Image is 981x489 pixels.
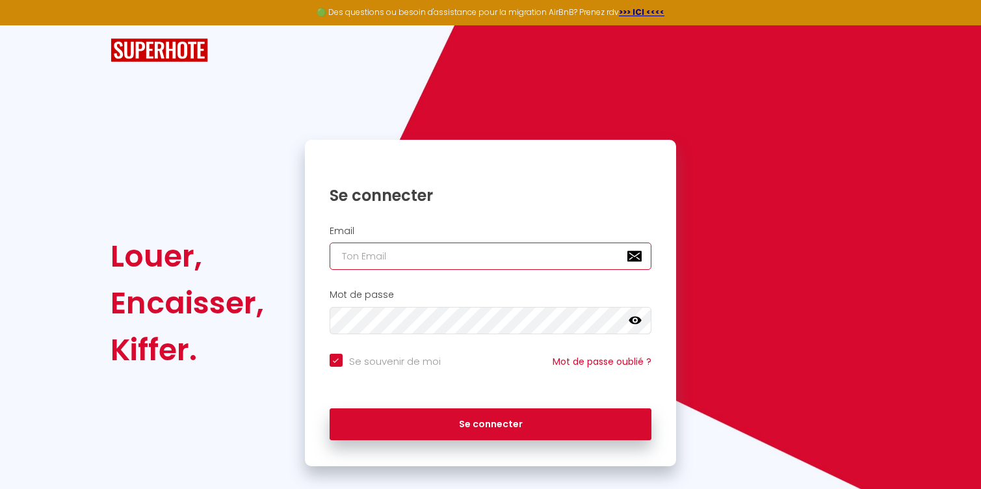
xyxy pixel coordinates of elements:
a: >>> ICI <<<< [619,7,664,18]
div: Louer, [111,233,264,280]
div: Kiffer. [111,326,264,373]
img: SuperHote logo [111,38,208,62]
input: Ton Email [330,243,652,270]
h2: Mot de passe [330,289,652,300]
h1: Se connecter [330,185,652,205]
a: Mot de passe oublié ? [553,355,651,368]
button: Se connecter [330,408,652,441]
h2: Email [330,226,652,237]
div: Encaisser, [111,280,264,326]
